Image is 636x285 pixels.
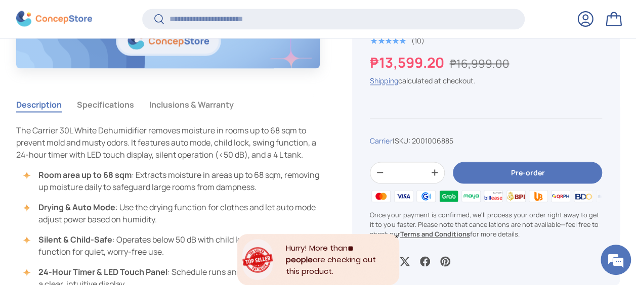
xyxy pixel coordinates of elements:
li: : Use the drying function for clothes and let auto mode adjust power based on humidity. [26,201,320,225]
img: gcash [415,188,437,204]
button: Specifications [77,92,134,116]
div: Close [394,234,399,239]
p: Once your payment is confirmed, we'll process your order right away to get it to you faster. Plea... [370,210,602,239]
span: SKU: [394,135,410,145]
img: bdo [572,188,595,204]
img: billease [482,188,504,204]
div: Chat with us now [53,57,170,70]
span: The Carrier 30L White Dehumidifier removes moisture in rooms up to 68 sqm to prevent mold and mus... [16,124,316,160]
a: 5.0 out of 5.0 stars (10) [370,34,424,45]
img: qrph [549,188,572,204]
span: 2001006885 [411,135,453,145]
img: visa [393,188,415,204]
img: ubp [527,188,549,204]
img: bpi [505,188,527,204]
img: metrobank [595,188,617,204]
textarea: Type your message and hit 'Enter' [5,183,193,218]
button: Description [16,92,62,116]
li: : Operates below 50 dB with child lock and swing function for quiet, worry-free use. [26,233,320,257]
strong: 24-Hour Timer & LED Touch Panel [38,266,167,277]
strong: ₱13,599.20 [370,53,446,72]
span: ★★★★★ [370,36,406,46]
span: | [392,135,453,145]
img: master [370,188,392,204]
div: calculated at checkout. [370,75,602,86]
li: : Extracts moisture in areas up to 68 sqm, removing up moisture daily to safeguard large rooms fr... [26,168,320,193]
s: ₱16,999.00 [449,56,509,71]
a: Shipping [370,76,398,85]
img: grabpay [437,188,459,204]
a: Terms and Conditions [400,229,470,239]
img: maya [460,188,482,204]
strong: Silent & Child-Safe [38,233,112,245]
strong: Drying & Auto Mode [38,201,115,212]
button: Inclusions & Warranty [149,92,234,116]
button: Pre-order [453,162,602,183]
a: Carrier [370,135,392,145]
strong: Room area up to 68 sqm [38,169,132,180]
img: ConcepStore [16,11,92,27]
span: We're online! [59,81,140,183]
div: (10) [411,37,424,45]
div: 5.0 out of 5.0 stars [370,36,406,45]
div: Minimize live chat window [166,5,190,29]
